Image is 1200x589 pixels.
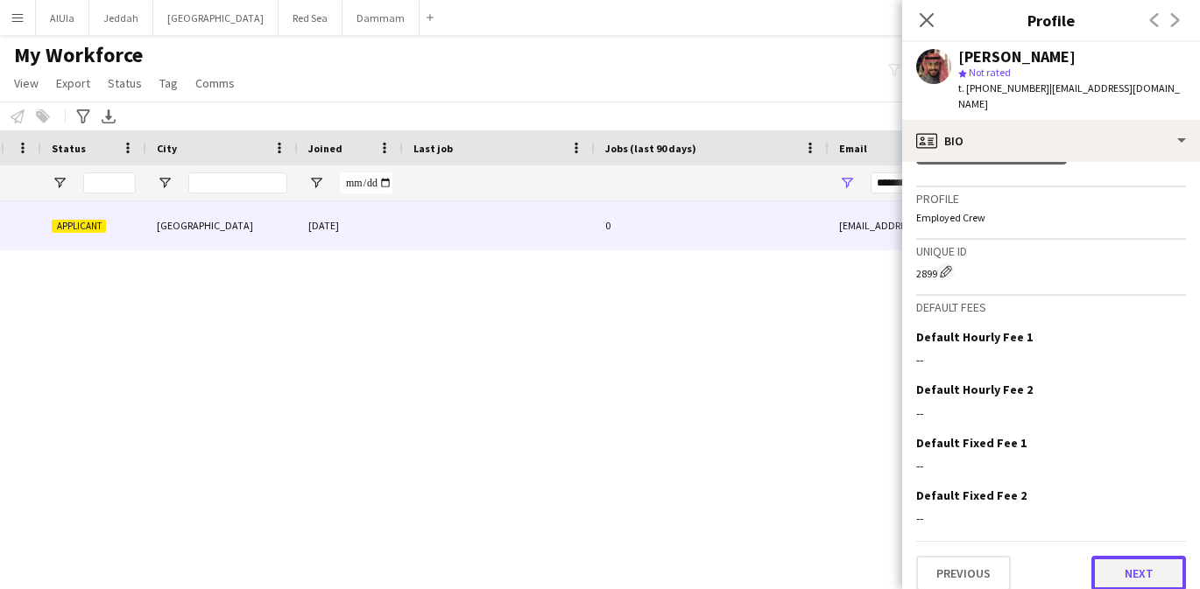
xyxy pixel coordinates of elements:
[413,142,453,155] span: Last job
[188,72,242,95] a: Comms
[101,72,149,95] a: Status
[308,142,342,155] span: Joined
[36,1,89,35] button: AlUla
[279,1,342,35] button: Red Sea
[916,405,1186,421] div: --
[52,220,106,233] span: Applicant
[916,211,1186,224] p: Employed Crew
[916,382,1033,397] h3: Default Hourly Fee 2
[839,142,867,155] span: Email
[49,72,97,95] a: Export
[83,172,136,193] input: Status Filter Input
[98,106,119,127] app-action-btn: Export XLSX
[916,487,1027,503] h3: Default Fixed Fee 2
[916,263,1186,280] div: 2899
[902,120,1200,162] div: Bio
[188,172,287,193] input: City Filter Input
[153,1,279,35] button: [GEOGRAPHIC_DATA]
[157,142,177,155] span: City
[157,175,173,191] button: Open Filter Menu
[56,75,90,91] span: Export
[14,42,143,68] span: My Workforce
[871,172,994,193] input: Email Filter Input
[916,510,1186,526] div: --
[958,49,1076,65] div: [PERSON_NAME]
[89,1,153,35] button: Jeddah
[916,191,1186,207] h3: Profile
[342,1,420,35] button: Dammam
[829,201,1005,249] div: [EMAIL_ADDRESS][DOMAIN_NAME]
[298,201,403,249] div: [DATE]
[152,72,185,95] a: Tag
[916,352,1186,368] div: --
[14,75,39,91] span: View
[916,243,1186,259] h3: Unique ID
[839,175,855,191] button: Open Filter Menu
[340,172,392,193] input: Joined Filter Input
[159,75,178,91] span: Tag
[146,201,298,249] div: [GEOGRAPHIC_DATA]
[916,299,1186,315] h3: Default fees
[902,9,1200,32] h3: Profile
[52,142,86,155] span: Status
[308,175,324,191] button: Open Filter Menu
[916,329,1033,345] h3: Default Hourly Fee 1
[52,175,67,191] button: Open Filter Menu
[605,142,696,155] span: Jobs (last 90 days)
[73,106,94,127] app-action-btn: Advanced filters
[7,72,46,95] a: View
[958,81,1049,95] span: t. [PHONE_NUMBER]
[969,66,1011,79] span: Not rated
[108,75,142,91] span: Status
[916,435,1027,451] h3: Default Fixed Fee 1
[916,458,1186,473] div: --
[595,201,829,249] div: 0
[195,75,235,91] span: Comms
[958,81,1180,110] span: | [EMAIL_ADDRESS][DOMAIN_NAME]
